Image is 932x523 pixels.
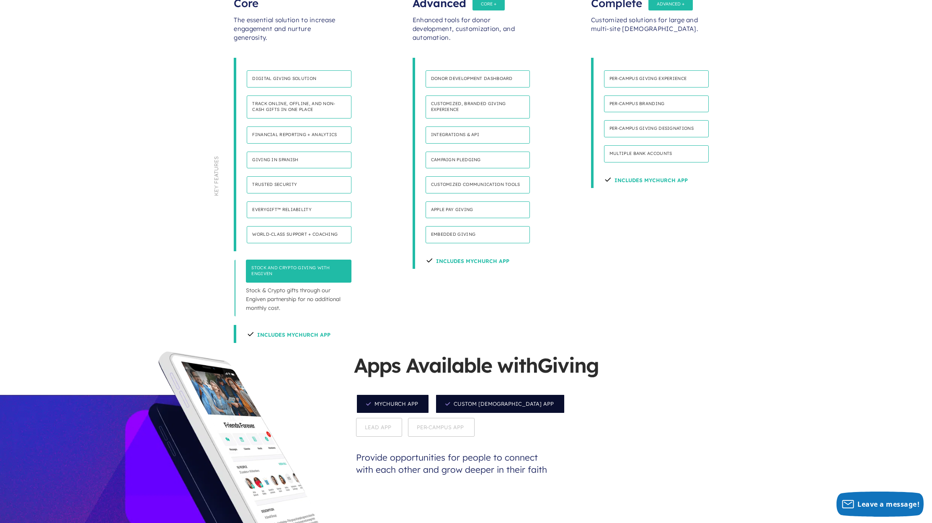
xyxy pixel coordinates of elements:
h4: Donor development dashboard [426,70,530,88]
span: Lead App [356,418,402,437]
h4: Everygift™ Reliability [247,201,351,219]
h4: Trusted security [247,176,351,193]
h4: Track online, offline, and non-cash gifts in one place [247,95,351,119]
h4: Includes Mychurch App [426,251,509,269]
h4: Apple Pay Giving [426,201,530,219]
h4: Per-campus giving designations [604,120,709,137]
h5: Apps Available with [354,351,605,392]
button: Leave a message! [836,492,924,517]
p: Stock & Crypto gifts through our Engiven partnership for no additional monthly cost. [246,283,351,315]
h4: Integrations & API [426,126,530,144]
h4: Digital giving solution [247,70,351,88]
h4: Includes MyChurch App [247,325,330,343]
h4: Multiple bank accounts [604,145,709,162]
h4: Customized communication tools [426,176,530,193]
p: Provide opportunities for people to connect with each other and grow deeper in their faith [354,439,555,488]
span: MyChurch App [356,394,429,414]
span: Leave a message! [857,500,919,509]
h4: World-class support + coaching [247,226,351,243]
div: Enhanced tools for donor development, customization, and automation. [413,8,520,58]
h4: Campaign pledging [426,152,530,169]
h4: Includes Mychurch App [604,170,688,188]
h4: Per-campus branding [604,95,709,113]
h4: Stock and Crypto Giving with Engiven [246,260,351,283]
span: Custom [DEMOGRAPHIC_DATA] App [435,394,565,414]
h4: Per-Campus giving experience [604,70,709,88]
div: The essential solution to increase engagement and nurture generosity. [234,8,341,58]
span: Giving [537,353,599,378]
h4: Customized, branded giving experience [426,95,530,119]
div: Customized solutions for large and multi-site [DEMOGRAPHIC_DATA]. [591,8,698,58]
span: Per-Campus App [408,418,475,437]
h4: Giving in Spanish [247,152,351,169]
h4: Financial reporting + analytics [247,126,351,144]
h4: Embedded Giving [426,226,530,243]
